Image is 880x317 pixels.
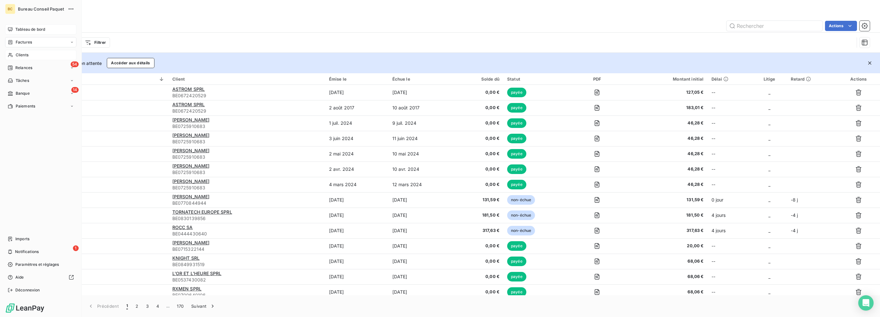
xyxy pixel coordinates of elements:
span: BE0444430640 [172,231,321,237]
td: [DATE] [325,192,389,208]
td: [DATE] [389,284,455,300]
span: payée [507,88,526,97]
span: BE0725910683 [172,169,321,176]
span: BE0672420529 [172,108,321,114]
div: BC [5,4,15,14]
span: L'OR ET L'HEURE SPRL [172,271,222,276]
td: [DATE] [325,85,389,100]
td: -- [708,131,752,146]
td: -- [708,115,752,131]
span: 46,28 € [629,166,704,172]
span: KNIGHT SRL [172,255,200,261]
td: 12 mars 2024 [389,177,455,192]
span: -4 j [791,228,798,233]
span: BE0849931519 [172,261,321,268]
span: payée [507,149,526,159]
button: Suivant [187,299,220,313]
span: Clients [16,52,28,58]
td: -- [708,269,752,284]
span: ASTROM SPRL [172,102,205,107]
span: Relances [15,65,32,71]
span: payée [507,180,526,189]
div: Émise le [329,76,385,82]
span: _ [768,182,770,187]
span: BE0672420529 [172,92,321,99]
span: _ [768,166,770,172]
span: 181,50 € [459,212,499,218]
span: 20,00 € [629,243,704,249]
span: -8 j [791,197,798,202]
span: _ [768,90,770,95]
span: 46,28 € [629,120,704,126]
span: Factures [16,39,32,45]
td: [DATE] [389,254,455,269]
div: Actions [841,76,876,82]
button: 170 [173,299,187,313]
span: 0,00 € [459,105,499,111]
div: Statut [507,76,565,82]
span: _ [768,274,770,279]
span: 0,00 € [459,120,499,126]
span: _ [768,258,770,264]
span: 14 [71,87,79,93]
span: BE0700640106 [172,292,321,298]
span: _ [768,136,770,141]
span: payée [507,103,526,113]
span: [PERSON_NAME] [172,178,210,184]
td: [DATE] [325,269,389,284]
span: non-échue [507,226,535,235]
div: Open Intercom Messenger [858,295,874,311]
div: Retard [791,76,833,82]
div: Délai [711,76,748,82]
button: Actions [825,21,857,31]
button: Précédent [84,299,122,313]
td: -- [708,146,752,162]
button: Accéder aux détails [107,58,154,68]
span: ASTROM SPRL [172,86,205,92]
span: BE0537430082 [172,277,321,283]
td: [DATE] [325,254,389,269]
span: BE0725910683 [172,123,321,130]
td: -- [708,177,752,192]
td: -- [708,254,752,269]
span: 0,00 € [459,289,499,295]
span: [PERSON_NAME] [172,148,210,153]
span: BE0725910683 [172,185,321,191]
div: Litige [756,76,783,82]
span: 127,05 € [629,89,704,96]
span: 68,06 € [629,258,704,265]
span: payée [507,164,526,174]
td: [DATE] [389,192,455,208]
span: BE0725910683 [172,139,321,145]
span: BE0830139856 [172,215,321,222]
td: -- [708,85,752,100]
span: non-échue [507,195,535,205]
span: ROCC SA [172,225,193,230]
span: 0,00 € [459,166,499,172]
td: [DATE] [389,238,455,254]
td: 10 mai 2024 [389,146,455,162]
span: TORNATECH EUROPE SPRL [172,209,232,215]
span: Banque [16,91,30,96]
span: 1 [73,245,79,251]
span: 183,01 € [629,105,704,111]
span: payée [507,272,526,281]
span: _ [768,228,770,233]
span: [PERSON_NAME] [172,240,210,245]
td: 3 juin 2024 [325,131,389,146]
span: 131,59 € [459,197,499,203]
span: payée [507,287,526,297]
div: Montant initial [629,76,704,82]
span: Tâches [16,78,29,83]
span: Paramètres et réglages [15,262,59,267]
td: [DATE] [325,208,389,223]
td: 11 juin 2024 [389,131,455,146]
button: 1 [122,299,132,313]
div: Client [172,76,321,82]
td: 2 avr. 2024 [325,162,389,177]
td: 10 avr. 2024 [389,162,455,177]
span: Déconnexion [15,287,40,293]
span: 68,06 € [629,289,704,295]
span: 181,50 € [629,212,704,218]
span: _ [768,151,770,156]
